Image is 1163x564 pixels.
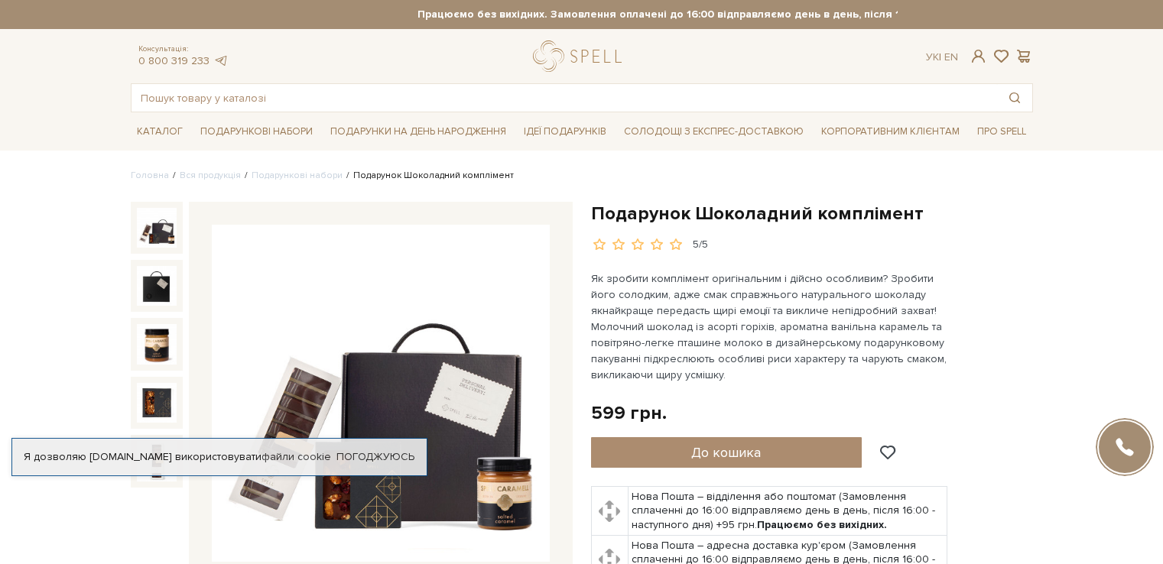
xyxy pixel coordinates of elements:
[12,450,427,464] div: Я дозволяю [DOMAIN_NAME] використовувати
[137,383,177,423] img: Подарунок Шоколадний комплімент
[194,120,319,144] span: Подарункові набори
[926,50,958,64] div: Ук
[591,202,1033,225] h1: Подарунок Шоколадний комплімент
[131,120,189,144] span: Каталог
[137,324,177,364] img: Подарунок Шоколадний комплімент
[944,50,958,63] a: En
[591,271,950,383] p: Як зробити комплімент оригінальним і дійсно особливим? Зробити його солодким, адже смак справжньо...
[757,518,887,531] b: Працюємо без вихідних.
[336,450,414,464] a: Погоджуюсь
[138,44,229,54] span: Консультація:
[213,54,229,67] a: telegram
[815,118,966,144] a: Корпоративним клієнтам
[137,208,177,248] img: Подарунок Шоколадний комплімент
[137,266,177,306] img: Подарунок Шоколадний комплімент
[691,444,761,461] span: До кошика
[939,50,941,63] span: |
[997,84,1032,112] button: Пошук товару у каталозі
[533,41,629,72] a: logo
[132,84,997,112] input: Пошук товару у каталозі
[591,401,667,425] div: 599 грн.
[252,170,343,181] a: Подарункові набори
[518,120,612,144] span: Ідеї подарунків
[693,238,708,252] div: 5/5
[138,54,210,67] a: 0 800 319 233
[343,169,514,183] li: Подарунок Шоколадний комплімент
[628,487,947,536] td: Нова Пошта – відділення або поштомат (Замовлення сплаченні до 16:00 відправляємо день в день, піс...
[591,437,863,468] button: До кошика
[971,120,1032,144] span: Про Spell
[212,225,550,562] img: Подарунок Шоколадний комплімент
[618,118,810,144] a: Солодощі з експрес-доставкою
[131,170,169,181] a: Головна
[324,120,512,144] span: Подарунки на День народження
[262,450,331,463] a: файли cookie
[180,170,241,181] a: Вся продукція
